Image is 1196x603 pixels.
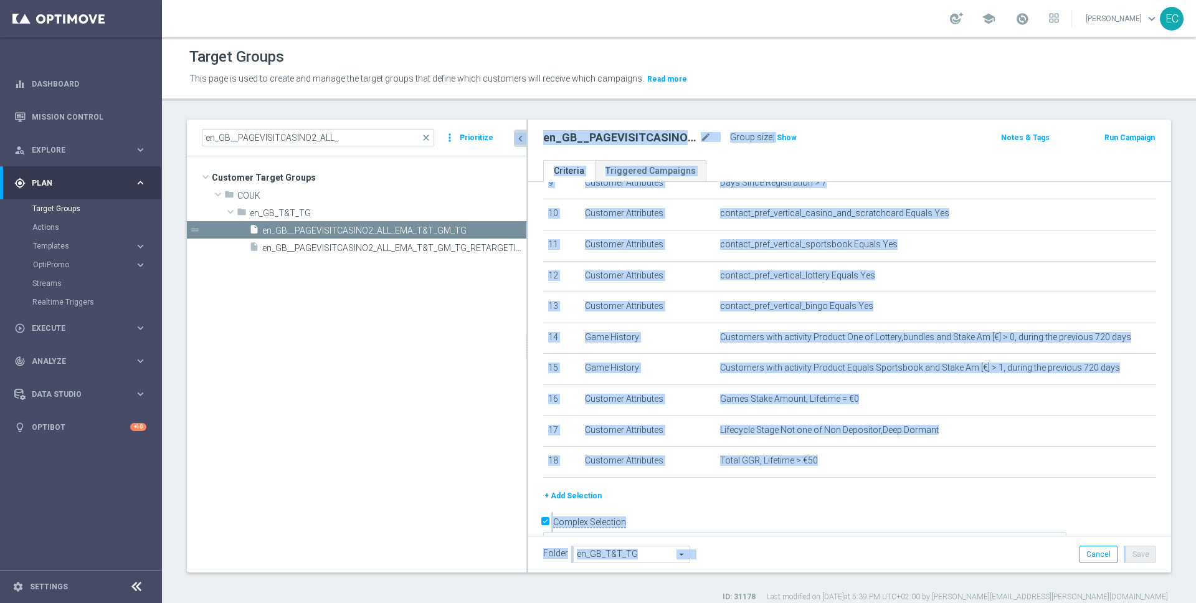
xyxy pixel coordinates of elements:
[14,323,135,334] div: Execute
[720,208,949,219] span: contact_pref_vertical_casino_and_scratchcard Equals Yes
[543,354,580,385] td: 15
[32,241,147,251] button: Templates keyboard_arrow_right
[543,130,698,145] h2: en_GB__PAGEVISITCASINO2_ALL_EMA_T&T_GM_TG
[32,255,161,274] div: OptiPromo
[543,447,580,478] td: 18
[189,74,644,83] span: This page is used to create and manage the target groups that define which customers will receive...
[515,133,526,145] i: chevron_left
[720,455,818,466] span: Total GGR, Lifetime > €50
[14,389,147,399] button: Data Studio keyboard_arrow_right
[14,323,147,333] button: play_circle_outline Execute keyboard_arrow_right
[543,489,603,503] button: + Add Selection
[543,168,580,199] td: 9
[130,423,146,431] div: +10
[730,132,772,143] label: Group size
[580,168,714,199] td: Customer Attributes
[250,208,526,219] span: en_GB_T&amp;T_TG
[543,261,580,292] td: 12
[249,242,259,256] i: insert_drive_file
[1145,12,1159,26] span: keyboard_arrow_down
[543,199,580,230] td: 10
[32,278,130,288] a: Streams
[580,415,714,447] td: Customer Attributes
[14,178,26,189] i: gps_fixed
[14,67,146,100] div: Dashboard
[720,363,1120,373] span: Customers with activity Product Equals Sportsbook and Stake Am [€] > 1, during the previous 720 days
[14,145,26,156] i: person_search
[595,160,706,182] a: Triggered Campaigns
[543,323,580,354] td: 14
[32,411,130,444] a: Optibot
[720,239,898,250] span: contact_pref_vertical_sportsbook Equals Yes
[14,356,147,366] button: track_changes Analyze keyboard_arrow_right
[14,145,147,155] button: person_search Explore keyboard_arrow_right
[14,356,26,367] i: track_changes
[32,391,135,398] span: Data Studio
[32,179,135,187] span: Plan
[543,292,580,323] td: 13
[1084,9,1160,28] a: [PERSON_NAME]keyboard_arrow_down
[135,177,146,189] i: keyboard_arrow_right
[767,592,1168,602] label: Last modified on [DATE] at 5:39 PM UTC+02:00 by [PERSON_NAME][EMAIL_ADDRESS][PERSON_NAME][DOMAIN_...
[33,261,135,268] div: OptiPromo
[543,384,580,415] td: 16
[33,242,135,250] div: Templates
[543,160,595,182] a: Criteria
[543,548,568,559] label: Folder
[32,325,135,332] span: Execute
[580,261,714,292] td: Customer Attributes
[14,79,147,89] button: equalizer Dashboard
[14,422,26,433] i: lightbulb
[720,394,859,404] span: Games Stake Amount, Lifetime = €0
[14,112,147,122] button: Mission Control
[262,243,526,254] span: en_GB__PAGEVISITCASINO2_ALL_EMA_T&amp;T_GM_TG_RETARGETING
[723,592,756,602] label: ID: 31178
[32,100,146,133] a: Mission Control
[14,323,26,334] i: play_circle_outline
[580,323,714,354] td: Game History
[32,218,161,237] div: Actions
[646,72,688,86] button: Read more
[1103,131,1156,145] button: Run Campaign
[202,129,434,146] input: Quick find group or folder
[30,583,68,591] a: Settings
[135,259,146,271] i: keyboard_arrow_right
[580,292,714,323] td: Customer Attributes
[237,207,247,221] i: folder
[135,240,146,252] i: keyboard_arrow_right
[32,146,135,154] span: Explore
[237,191,526,201] span: COUK
[580,230,714,261] td: Customer Attributes
[543,415,580,447] td: 17
[135,144,146,156] i: keyboard_arrow_right
[32,260,147,270] button: OptiPromo keyboard_arrow_right
[720,301,873,311] span: contact_pref_vertical_bingo Equals Yes
[14,178,135,189] div: Plan
[720,425,939,435] span: Lifecycle Stage Not one of Non Depositor,Deep Dormant
[262,226,526,236] span: en_GB__PAGEVISITCASINO2_ALL_EMA_T&amp;T_GM_TG
[700,130,711,145] i: mode_edit
[720,270,875,281] span: contact_pref_vertical_lottery Equals Yes
[580,199,714,230] td: Customer Attributes
[14,422,147,432] button: lightbulb Optibot +10
[1080,546,1118,563] button: Cancel
[14,389,135,400] div: Data Studio
[224,189,234,204] i: folder
[772,132,774,143] label: :
[32,297,130,307] a: Realtime Triggers
[14,178,147,188] button: gps_fixed Plan keyboard_arrow_right
[32,199,161,218] div: Target Groups
[1126,546,1156,563] button: Save
[1000,131,1051,145] button: Notes & Tags
[543,230,580,261] td: 11
[1160,7,1184,31] div: EC
[720,178,827,188] span: Days Since Registration > 7
[33,242,122,250] span: Templates
[580,447,714,478] td: Customer Attributes
[189,48,284,66] h1: Target Groups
